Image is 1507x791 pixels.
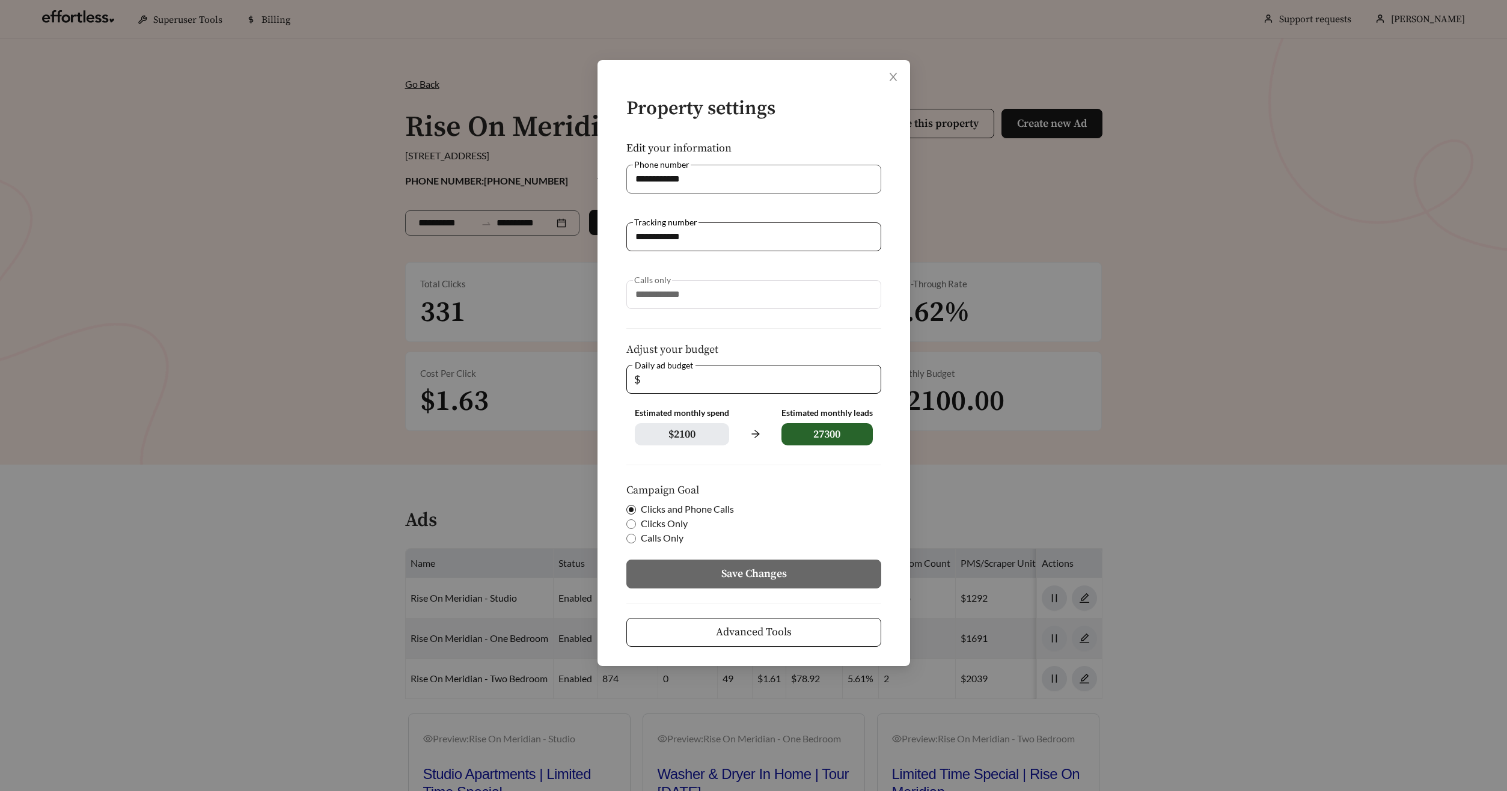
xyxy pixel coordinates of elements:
span: $ [634,365,640,393]
h5: Campaign Goal [626,484,881,496]
span: Calls Only [636,531,688,545]
span: Clicks and Phone Calls [636,502,739,516]
button: Close [876,60,910,94]
h4: Property settings [626,99,881,120]
div: Estimated monthly leads [781,408,872,418]
span: $ 2100 [635,423,729,445]
span: arrow-right [744,423,766,445]
h5: Edit your information [626,142,881,154]
span: Advanced Tools [716,624,792,640]
h5: Adjust your budget [626,344,881,356]
button: Advanced Tools [626,618,881,647]
button: Save Changes [626,560,881,588]
span: 27300 [781,423,872,445]
div: Estimated monthly spend [635,408,729,418]
span: close [888,72,899,82]
span: Clicks Only [636,516,692,531]
a: Advanced Tools [626,626,881,637]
